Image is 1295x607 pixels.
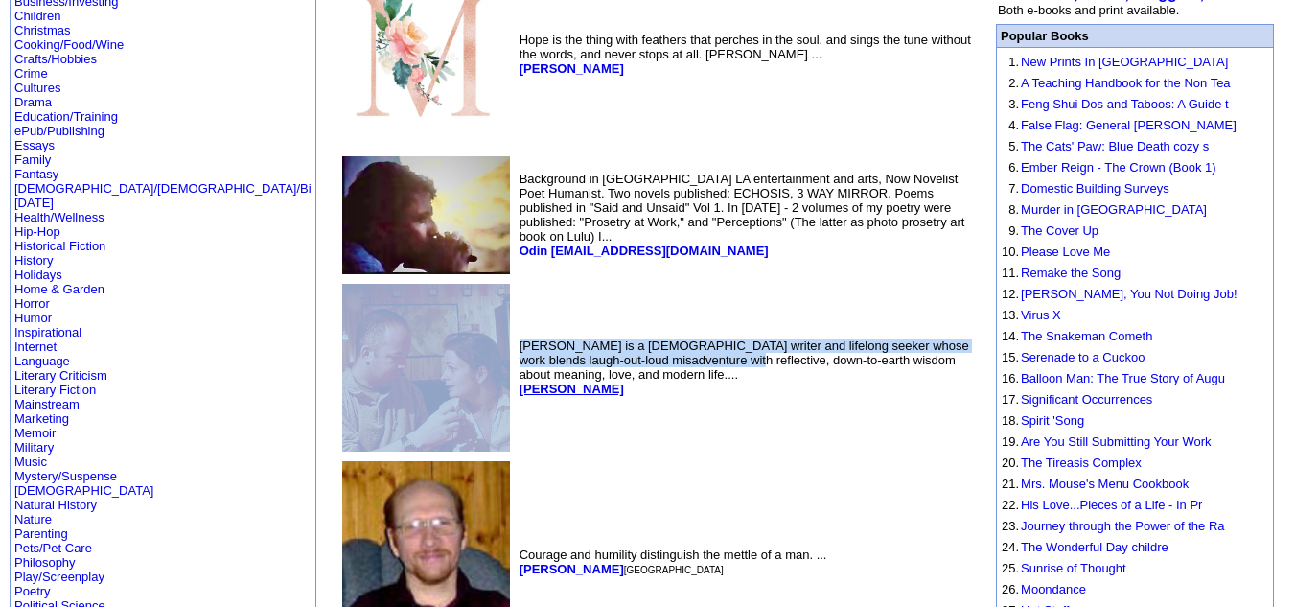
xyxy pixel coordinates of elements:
[14,181,312,196] a: [DEMOGRAPHIC_DATA]/[DEMOGRAPHIC_DATA]/Bi
[14,224,60,239] a: Hip-Hop
[1002,178,1003,179] img: shim.gif
[14,498,97,512] a: Natural History
[1002,73,1003,74] img: shim.gif
[14,282,104,296] a: Home & Garden
[1021,455,1142,470] a: The Tireasis Complex
[1021,202,1207,217] a: Murder in [GEOGRAPHIC_DATA]
[14,469,117,483] a: Mystery/Suspense
[1008,97,1019,111] font: 3.
[1002,434,1019,449] font: 19.
[14,455,47,469] a: Music
[1021,223,1098,238] a: The Cover Up
[14,239,105,253] a: Historical Fiction
[14,555,76,570] a: Philosophy
[1021,519,1224,533] a: Journey through the Power of the Ra
[1002,389,1003,390] img: shim.gif
[1021,582,1086,596] a: Moondance
[1008,118,1019,132] font: 4.
[1002,477,1019,491] font: 21.
[14,52,97,66] a: Crafts/Hobbies
[1021,287,1237,301] a: [PERSON_NAME], You Not Doing Job!
[1008,223,1019,238] font: 9.
[1002,453,1003,454] img: shim.gif
[1002,284,1003,285] img: shim.gif
[1002,600,1003,601] img: shim.gif
[520,244,769,258] a: Odin [EMAIL_ADDRESS][DOMAIN_NAME]
[1002,579,1003,580] img: shim.gif
[1002,561,1019,575] font: 25.
[342,284,510,452] img: 233510.jpg
[14,253,53,268] a: History
[1021,434,1212,449] a: Are You Still Submitting Your Work
[1002,498,1019,512] font: 22.
[342,156,510,274] img: 88864.jpg
[520,382,624,396] a: [PERSON_NAME]
[14,124,104,138] a: ePub/Publishing
[1002,347,1003,348] img: shim.gif
[14,66,48,81] a: Crime
[1002,305,1003,306] img: shim.gif
[1002,371,1019,385] font: 16.
[14,570,104,584] a: Play/Screenplay
[1008,202,1019,217] font: 8.
[1008,76,1019,90] font: 2.
[1021,561,1126,575] a: Sunrise of Thought
[1002,474,1003,475] img: shim.gif
[1021,540,1168,554] a: The Wonderful Day childre
[520,33,971,76] font: Hope is the thing with feathers that perches in the soul. and sings the tune without the words, a...
[520,339,969,396] font: [PERSON_NAME] is a [DEMOGRAPHIC_DATA] writer and lifelong seeker whose work blends laugh‑out‑loud...
[1021,498,1202,512] a: His Love...Pieces of a Life - In Pr
[1002,432,1003,432] img: shim.gif
[14,512,52,526] a: Nature
[1002,157,1003,158] img: shim.gif
[1002,455,1019,470] font: 20.
[1002,199,1003,200] img: shim.gif
[14,9,60,23] a: Children
[14,296,50,311] a: Horror
[14,167,58,181] a: Fantasy
[1002,266,1019,280] font: 11.
[14,311,52,325] a: Humor
[1002,115,1003,116] img: shim.gif
[1002,516,1003,517] img: shim.gif
[14,440,54,455] a: Military
[14,109,118,124] a: Education/Training
[14,23,71,37] a: Christmas
[14,138,55,152] a: Essays
[14,541,92,555] a: Pets/Pet Care
[520,548,827,576] font: Courage and humility distinguish the mettle of a man. ...
[1021,392,1152,407] a: Significant Occurrences
[14,483,153,498] a: [DEMOGRAPHIC_DATA]
[1002,287,1019,301] font: 12.
[1002,413,1019,428] font: 18.
[1021,308,1061,322] a: Virus X
[520,562,624,576] a: [PERSON_NAME]
[1008,181,1019,196] font: 7.
[1008,139,1019,153] font: 5.
[1002,495,1003,496] img: shim.gif
[14,325,81,339] a: Inspirational
[1002,263,1003,264] img: shim.gif
[14,411,69,426] a: Marketing
[14,37,124,52] a: Cooking/Food/Wine
[14,426,56,440] a: Memoir
[1002,242,1003,243] img: shim.gif
[1021,350,1145,364] a: Serenade to a Cuckoo
[1002,326,1003,327] img: shim.gif
[1021,371,1225,385] a: Balloon Man: The True Story of Augu
[1002,94,1003,95] img: shim.gif
[14,95,52,109] a: Drama
[1021,97,1229,111] a: Feng Shui Dos and Taboos: A Guide t
[14,268,62,282] a: Holidays
[14,397,80,411] a: Mainstream
[1008,55,1019,69] font: 1.
[1002,582,1019,596] font: 26.
[1002,350,1019,364] font: 15.
[1002,245,1019,259] font: 10.
[14,526,68,541] a: Parenting
[1021,76,1231,90] a: A Teaching Handbook for the Non Tea
[1021,55,1228,69] a: New Prints In [GEOGRAPHIC_DATA]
